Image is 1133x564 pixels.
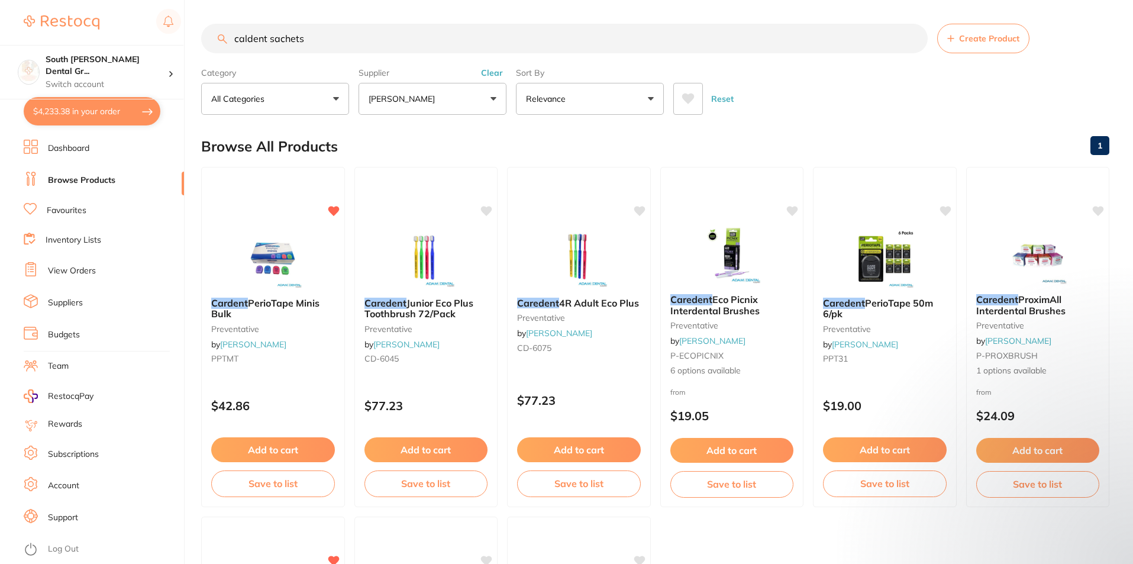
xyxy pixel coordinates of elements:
[47,205,86,217] a: Favourites
[670,365,794,377] span: 6 options available
[517,297,559,309] em: Caredent
[670,438,794,463] button: Add to cart
[24,9,99,36] a: Restocq Logo
[526,328,592,339] a: [PERSON_NAME]
[517,470,641,497] button: Save to list
[24,540,180,559] button: Log Out
[24,15,99,30] img: Restocq Logo
[540,229,617,288] img: Caredent 4R Adult Eco Plus
[46,54,168,77] h4: South Burnett Dental Group
[364,298,488,320] b: Caredent Junior Eco Plus Toothbrush 72/Pack
[211,324,335,334] small: preventative
[359,67,506,78] label: Supplier
[48,418,82,430] a: Rewards
[823,353,848,364] span: PPT31
[46,234,101,246] a: Inventory Lists
[364,297,473,320] span: Junior Eco Plus Toothbrush 72/Pack
[517,298,641,308] b: Caredent 4R Adult Eco Plus
[670,321,794,330] small: preventative
[48,297,83,309] a: Suppliers
[24,97,160,125] button: $4,233.38 in your order
[211,399,335,412] p: $42.86
[999,225,1076,285] img: Caredent ProximAll Interdental Brushes
[364,470,488,497] button: Save to list
[364,297,406,309] em: Caredent
[517,394,641,407] p: $77.23
[359,83,506,115] button: [PERSON_NAME]
[48,391,93,402] span: RestocqPay
[517,313,641,323] small: preventative
[670,388,686,397] span: from
[211,93,269,105] p: All Categories
[517,437,641,462] button: Add to cart
[211,470,335,497] button: Save to list
[18,60,39,81] img: South Burnett Dental Group
[373,339,440,350] a: [PERSON_NAME]
[516,67,664,78] label: Sort By
[823,324,947,334] small: preventative
[526,93,570,105] p: Relevance
[364,339,440,350] span: by
[48,449,99,460] a: Subscriptions
[559,297,639,309] span: 4R Adult Eco Plus
[364,324,488,334] small: preventative
[388,229,464,288] img: Caredent Junior Eco Plus Toothbrush 72/Pack
[48,175,115,186] a: Browse Products
[234,229,311,288] img: Cardent PerioTape Minis Bulk
[823,339,898,350] span: by
[46,79,168,91] p: Switch account
[211,437,335,462] button: Add to cart
[211,339,286,350] span: by
[477,67,506,78] button: Clear
[679,336,745,346] a: [PERSON_NAME]
[959,34,1019,43] span: Create Product
[364,437,488,462] button: Add to cart
[670,350,724,361] span: P-ECOPICNIX
[211,353,238,364] span: PPTMT
[670,336,745,346] span: by
[516,83,664,115] button: Relevance
[1090,134,1109,157] a: 1
[211,298,335,320] b: Cardent PerioTape Minis Bulk
[201,24,928,53] input: Search Products
[670,294,794,316] b: Caredent Eco Picnix Interdental Brushes
[24,389,38,403] img: RestocqPay
[364,353,399,364] span: CD-6045
[832,339,898,350] a: [PERSON_NAME]
[211,297,248,309] em: Cardent
[24,389,93,403] a: RestocqPay
[708,83,737,115] button: Reset
[369,93,440,105] p: [PERSON_NAME]
[48,512,78,524] a: Support
[48,543,79,555] a: Log Out
[823,298,947,320] b: Caredent PerioTape 50m 6/pk
[48,329,80,341] a: Budgets
[1081,512,1109,540] iframe: Intercom live chat
[201,67,349,78] label: Category
[693,225,770,285] img: Caredent Eco Picnix Interdental Brushes
[201,83,349,115] button: All Categories
[48,143,89,154] a: Dashboard
[670,409,794,423] p: $19.05
[823,399,947,412] p: $19.00
[48,480,79,492] a: Account
[670,294,760,316] span: Eco Picnix Interdental Brushes
[890,275,1127,532] iframe: Intercom notifications message
[517,343,551,353] span: CD-6075
[211,297,319,320] span: PerioTape Minis Bulk
[846,229,923,288] img: Caredent PerioTape 50m 6/pk
[517,328,592,339] span: by
[823,470,947,497] button: Save to list
[48,265,96,277] a: View Orders
[220,339,286,350] a: [PERSON_NAME]
[823,297,865,309] em: Caredent
[201,138,338,155] h2: Browse All Products
[670,294,712,305] em: Caredent
[364,399,488,412] p: $77.23
[670,471,794,497] button: Save to list
[48,360,69,372] a: Team
[823,297,933,320] span: PerioTape 50m 6/pk
[823,437,947,462] button: Add to cart
[937,24,1029,53] button: Create Product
